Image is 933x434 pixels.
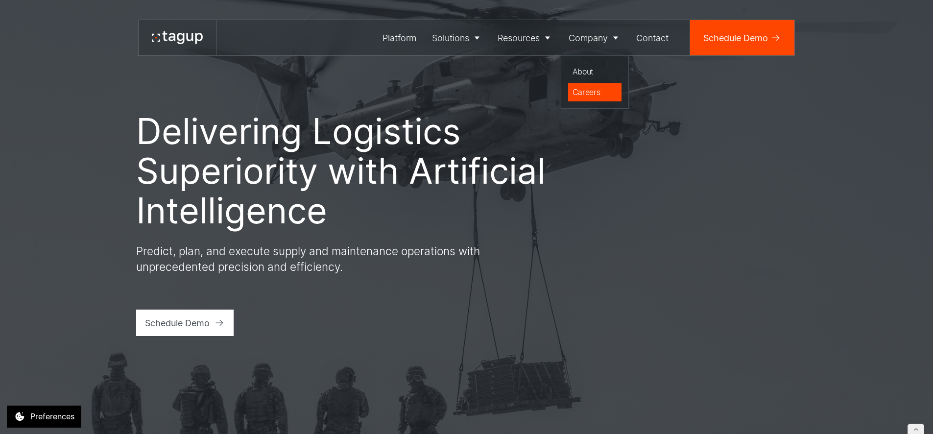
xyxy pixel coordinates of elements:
a: Schedule Demo [690,20,794,55]
div: Careers [573,86,618,98]
p: Predict, plan, and execute supply and maintenance operations with unprecedented precision and eff... [136,243,489,274]
div: About [573,66,618,77]
a: Careers [568,83,622,102]
a: Platform [375,20,425,55]
div: Resources [498,31,540,45]
nav: Company [561,55,629,109]
a: Solutions [424,20,490,55]
div: Preferences [30,410,74,422]
div: Schedule Demo [145,316,210,330]
a: Schedule Demo [136,310,234,336]
div: Platform [383,31,416,45]
a: Contact [629,20,677,55]
div: Company [569,31,608,45]
a: Resources [490,20,561,55]
div: Solutions [432,31,469,45]
h1: Delivering Logistics Superiority with Artificial Intelligence [136,111,548,230]
a: About [568,63,622,81]
div: Schedule Demo [703,31,768,45]
a: Company [561,20,629,55]
div: Contact [636,31,669,45]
